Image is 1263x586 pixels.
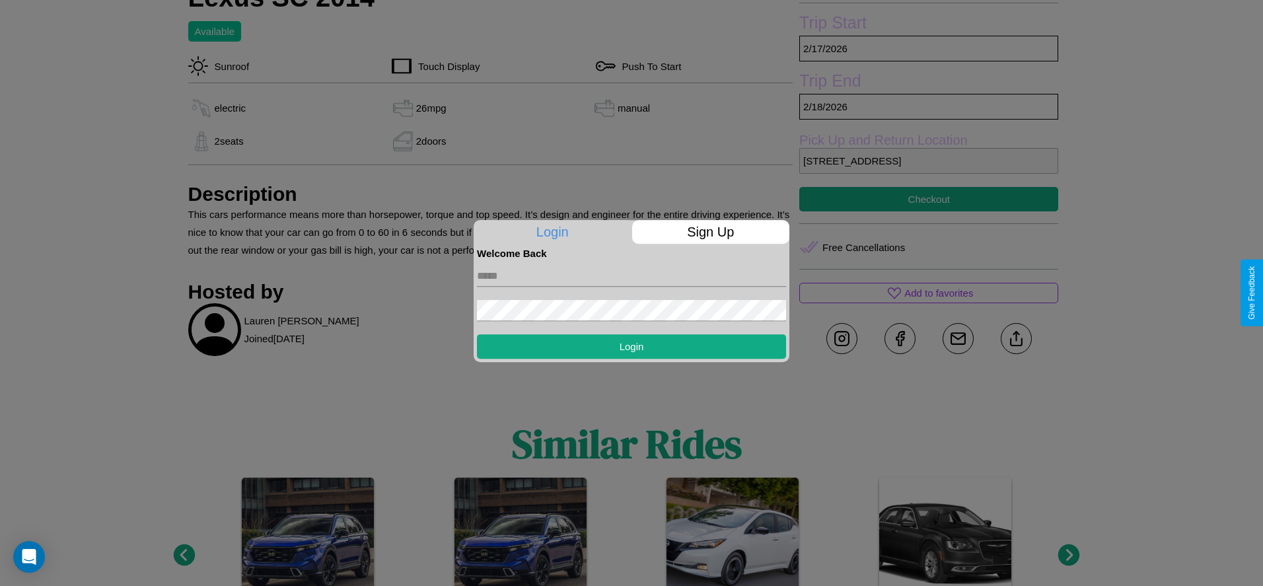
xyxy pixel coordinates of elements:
div: Give Feedback [1247,266,1256,320]
div: Open Intercom Messenger [13,541,45,573]
button: Login [477,334,786,359]
p: Login [474,220,631,244]
p: Sign Up [632,220,790,244]
h4: Welcome Back [477,248,786,259]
